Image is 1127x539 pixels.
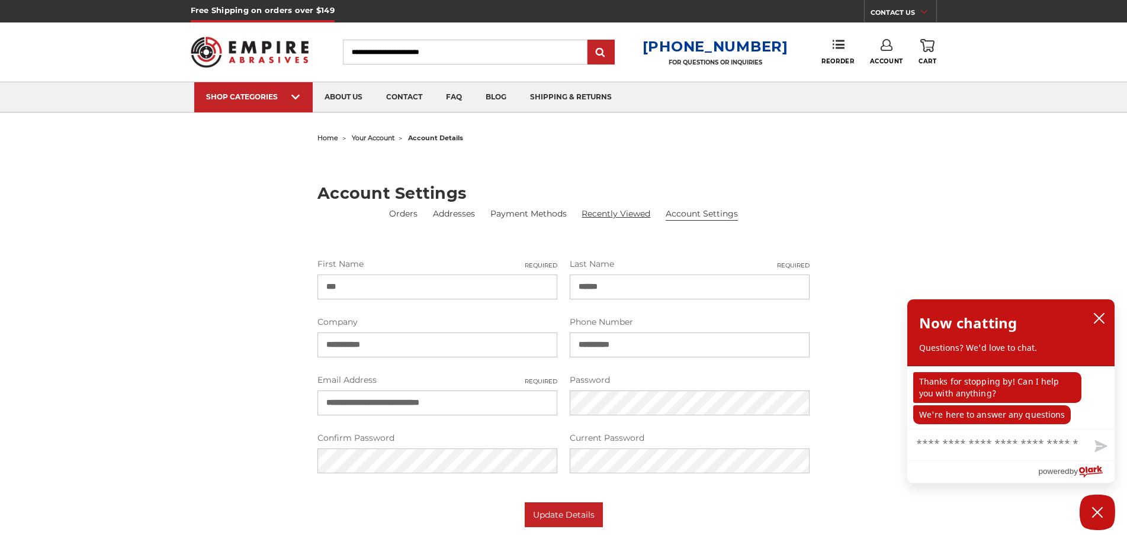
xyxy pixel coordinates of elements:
div: olark chatbox [907,299,1115,483]
small: Required [525,377,557,386]
input: Submit [589,41,613,64]
a: [PHONE_NUMBER] [643,38,788,55]
label: Email Address [317,374,557,386]
span: Account [870,57,903,65]
button: Update Details [525,502,603,527]
a: your account [352,134,394,142]
label: Phone Number [570,316,810,328]
a: Powered by Olark [1038,461,1115,483]
p: Thanks for stopping by! Can I help you with anything? [913,372,1081,403]
a: Recently Viewed [582,208,650,220]
a: home [317,134,338,142]
span: Cart [919,57,936,65]
label: First Name [317,258,557,270]
label: Confirm Password [317,432,557,444]
div: chat [907,366,1115,429]
button: Send message [1085,433,1115,460]
small: Required [525,261,557,270]
a: Reorder [821,39,854,64]
a: faq [434,82,474,112]
span: account details [408,134,463,142]
label: Current Password [570,432,810,444]
span: by [1070,464,1078,479]
p: FOR QUESTIONS OR INQUIRIES [643,59,788,66]
small: Required [777,261,810,270]
a: contact [374,82,434,112]
span: powered [1038,464,1069,479]
span: Reorder [821,57,854,65]
a: Cart [919,39,936,65]
h2: Now chatting [919,311,1017,335]
label: Last Name [570,258,810,270]
label: Company [317,316,557,328]
a: Payment Methods [490,208,567,220]
a: CONTACT US [871,6,936,22]
div: SHOP CATEGORIES [206,92,301,101]
a: shipping & returns [518,82,624,112]
li: Account Settings [666,208,738,221]
a: Orders [389,208,418,220]
button: Close Chatbox [1080,495,1115,530]
img: Empire Abrasives [191,29,309,75]
a: Addresses [433,208,475,220]
h2: Account Settings [317,185,810,201]
button: close chatbox [1090,309,1109,327]
a: about us [313,82,374,112]
p: Questions? We'd love to chat. [919,342,1103,354]
p: We're here to answer any questions [913,405,1071,424]
label: Password [570,374,810,386]
a: blog [474,82,518,112]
